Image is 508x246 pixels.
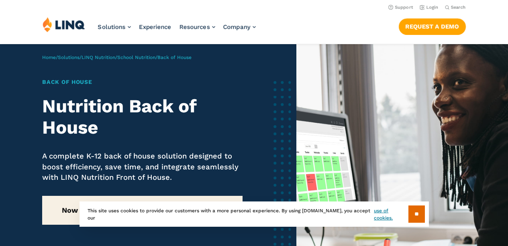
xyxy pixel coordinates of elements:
nav: Primary Navigation [98,17,256,43]
h1: Back of House [42,78,242,86]
a: School Nutrition [117,55,155,60]
a: Support [388,5,413,10]
a: Request a Demo [399,18,466,35]
a: Solutions [58,55,80,60]
a: Experience [139,23,171,30]
a: Home [42,55,56,60]
a: LINQ Nutrition [82,55,115,60]
strong: Nutrition Back of House [42,96,196,138]
a: Resources [180,23,215,30]
a: Company [223,23,256,30]
span: Search [451,5,466,10]
nav: Button Navigation [399,17,466,35]
button: Open Search Bar [445,4,466,10]
img: LINQ | K‑12 Software [43,17,85,32]
span: / / / / [42,55,192,60]
span: Back of House [157,55,192,60]
div: This site uses cookies to provide our customers with a more personal experience. By using [DOMAIN... [80,201,429,227]
p: A complete K-12 back of house solution designed to boost efficiency, save time, and integrate sea... [42,151,242,183]
strong: Now part of our new [62,206,223,214]
span: Company [223,23,251,30]
a: Login [420,5,439,10]
a: Solutions [98,23,131,30]
a: use of cookies. [374,207,408,222]
span: Resources [180,23,210,30]
span: Solutions [98,23,126,30]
